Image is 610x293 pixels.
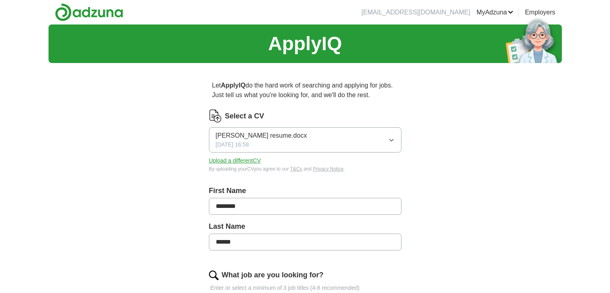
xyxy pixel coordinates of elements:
p: Enter or select a minimum of 3 job titles (4-8 recommended) [209,284,401,292]
div: By uploading your CV you agree to our and . [209,165,401,173]
label: What job are you looking for? [222,270,324,281]
a: T&Cs [290,166,302,172]
li: [EMAIL_ADDRESS][DOMAIN_NAME] [361,8,470,17]
button: Upload a differentCV [209,157,261,165]
p: Let do the hard work of searching and applying for jobs. Just tell us what you're looking for, an... [209,77,401,103]
h1: ApplyIQ [268,29,342,58]
img: CV Icon [209,110,222,122]
a: Privacy Notice [313,166,344,172]
label: Last Name [209,221,401,232]
span: [DATE] 16:58 [216,140,249,149]
img: search.png [209,271,219,280]
label: First Name [209,185,401,196]
img: Adzuna logo [55,3,123,21]
a: MyAdzuna [476,8,513,17]
a: Employers [525,8,555,17]
button: [PERSON_NAME] resume.docx[DATE] 16:58 [209,127,401,153]
label: Select a CV [225,111,264,122]
strong: ApplyIQ [221,82,245,89]
span: [PERSON_NAME] resume.docx [216,131,307,140]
